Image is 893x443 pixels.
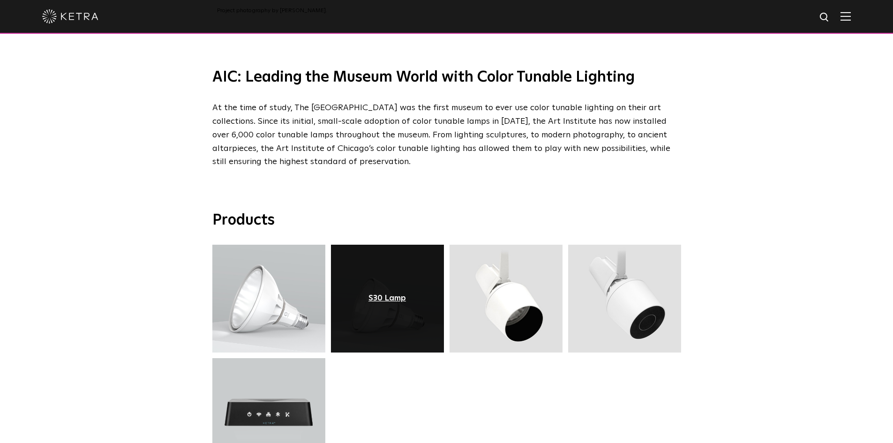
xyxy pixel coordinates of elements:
[840,12,851,21] img: Hamburger%20Nav.svg
[819,12,831,23] img: search icon
[212,101,676,169] p: At the time of study, The [GEOGRAPHIC_DATA] was the first museum to ever use color tunable lighti...
[212,68,681,88] h3: AIC: Leading the Museum World with Color Tunable Lighting
[368,294,406,303] a: S30 Lamp
[42,9,98,23] img: ketra-logo-2019-white
[212,211,681,231] h3: Products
